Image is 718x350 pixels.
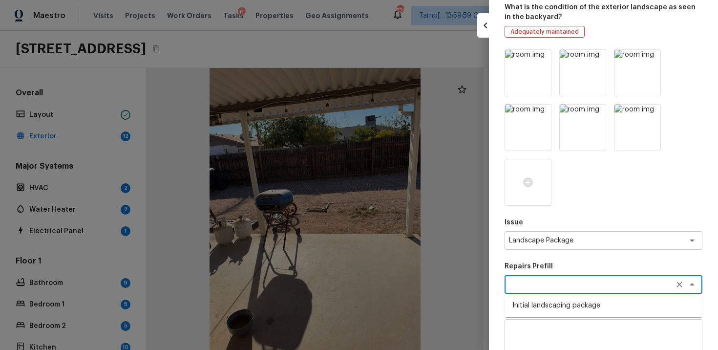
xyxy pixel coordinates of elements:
img: room img [614,105,660,151]
button: Open [685,234,699,247]
img: room img [614,50,660,96]
img: room img [560,105,606,151]
img: room img [505,50,551,96]
span: Adequately maintained [507,27,582,37]
img: room img [560,50,606,96]
p: Repairs Prefill [505,262,702,271]
button: Clear [673,278,686,291]
button: Close [685,278,699,291]
textarea: Landscape Package [509,236,671,245]
li: Initial landscaping package [505,298,702,313]
p: Issue [505,218,702,227]
img: room img [505,105,551,151]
